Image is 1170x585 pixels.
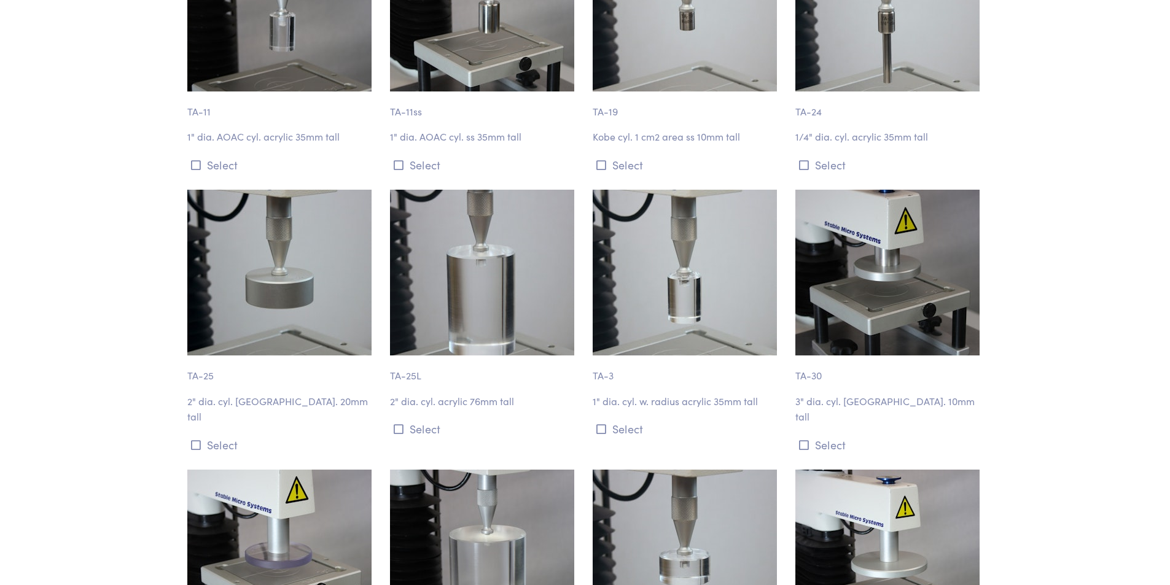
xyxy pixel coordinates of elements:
[187,155,375,175] button: Select
[795,91,983,120] p: TA-24
[390,419,578,439] button: Select
[390,355,578,384] p: TA-25L
[390,190,574,355] img: cylinder_ta-25l_2-inch-diameter_2.jpg
[390,91,578,120] p: TA-11ss
[187,393,375,425] p: 2" dia. cyl. [GEOGRAPHIC_DATA]. 20mm tall
[593,419,781,439] button: Select
[390,155,578,175] button: Select
[795,355,983,384] p: TA-30
[593,190,777,355] img: cylinder_ta-3_1-inch-diameter2.jpg
[593,91,781,120] p: TA-19
[593,355,781,384] p: TA-3
[593,155,781,175] button: Select
[795,435,983,455] button: Select
[390,129,578,145] p: 1" dia. AOAC cyl. ss 35mm tall
[187,190,372,355] img: cylinder_ta-25_2-inch-diameter_2.jpg
[795,190,980,355] img: cylinder_ta-30_3-inch-diameter.jpg
[390,393,578,409] p: 2" dia. cyl. acrylic 76mm tall
[187,129,375,145] p: 1" dia. AOAC cyl. acrylic 35mm tall
[593,129,781,145] p: Kobe cyl. 1 cm2 area ss 10mm tall
[187,435,375,455] button: Select
[795,155,983,175] button: Select
[187,355,375,384] p: TA-25
[795,393,983,425] p: 3" dia. cyl. [GEOGRAPHIC_DATA]. 10mm tall
[795,129,983,145] p: 1/4" dia. cyl. acrylic 35mm tall
[593,393,781,409] p: 1" dia. cyl. w. radius acrylic 35mm tall
[187,91,375,120] p: TA-11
